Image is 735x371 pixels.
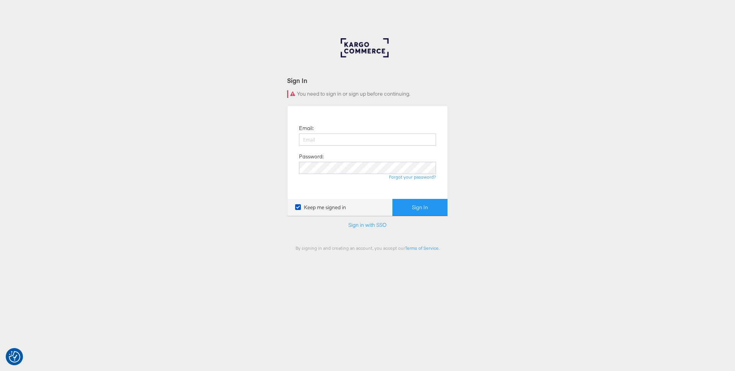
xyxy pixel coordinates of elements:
a: Sign in with SSO [348,221,387,228]
label: Password: [299,153,323,160]
label: Keep me signed in [295,204,346,211]
div: Sign In [287,76,448,85]
input: Email [299,133,436,146]
button: Consent Preferences [9,351,20,363]
div: You need to sign in or sign up before continuing. [287,90,448,98]
a: Terms of Service [405,245,439,251]
label: Email: [299,125,314,132]
a: Forgot your password? [389,174,436,180]
div: By signing in and creating an account, you accept our . [287,245,448,251]
button: Sign In [392,199,448,216]
img: Revisit consent button [9,351,20,363]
